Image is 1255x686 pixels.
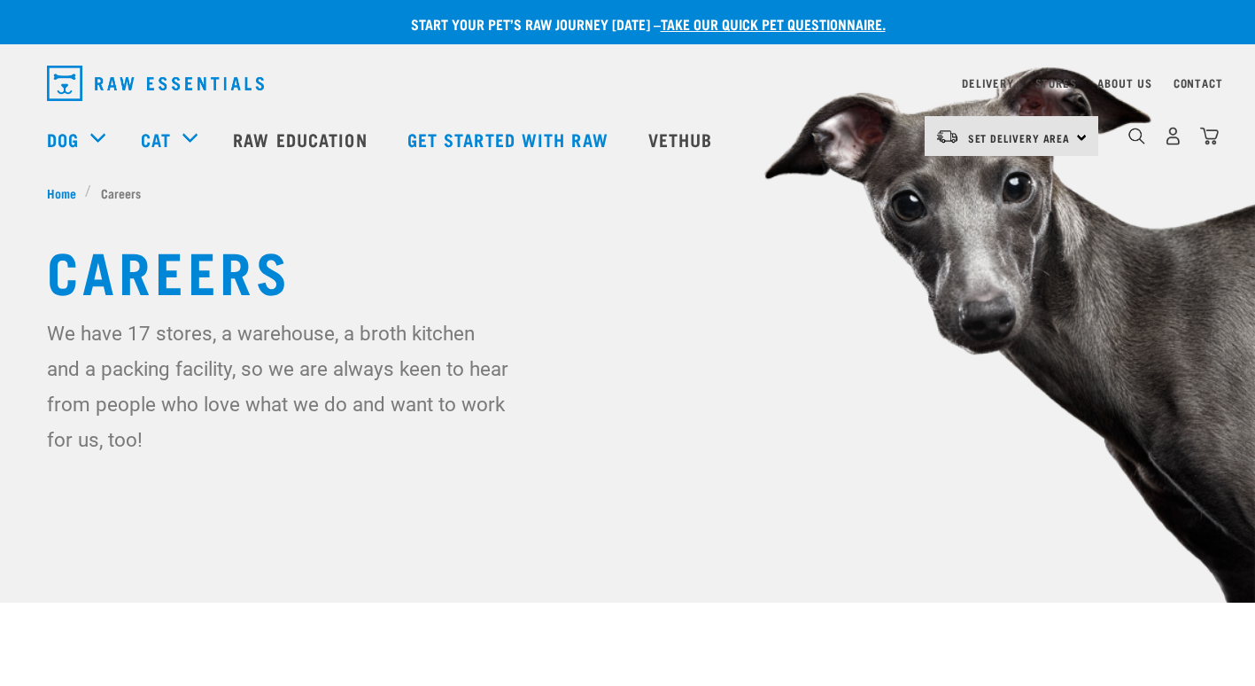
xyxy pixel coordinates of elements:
[631,104,735,175] a: Vethub
[47,183,1209,202] nav: breadcrumbs
[47,66,264,101] img: Raw Essentials Logo
[962,80,1013,86] a: Delivery
[935,129,959,144] img: van-moving.png
[215,104,389,175] a: Raw Education
[1174,80,1223,86] a: Contact
[47,183,76,202] span: Home
[1164,127,1182,145] img: user.png
[47,316,512,457] p: We have 17 stores, a warehouse, a broth kitchen and a packing facility, so we are always keen to ...
[968,135,1071,141] span: Set Delivery Area
[47,183,86,202] a: Home
[661,19,886,27] a: take our quick pet questionnaire.
[33,58,1223,108] nav: dropdown navigation
[1128,128,1145,144] img: home-icon-1@2x.png
[1200,127,1219,145] img: home-icon@2x.png
[47,238,1209,301] h1: Careers
[390,104,631,175] a: Get started with Raw
[141,126,171,152] a: Cat
[47,126,79,152] a: Dog
[1035,80,1077,86] a: Stores
[1097,80,1151,86] a: About Us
